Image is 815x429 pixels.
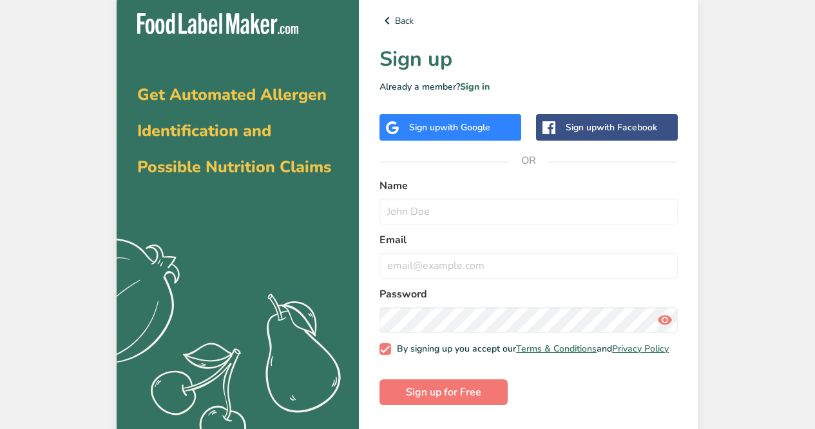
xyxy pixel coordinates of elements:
[379,80,678,94] p: Already a member?
[566,121,657,134] div: Sign up
[406,384,481,400] span: Sign up for Free
[510,141,548,180] span: OR
[379,199,678,224] input: John Doe
[391,343,669,355] span: By signing up you accept our and
[409,121,490,134] div: Sign up
[379,44,678,75] h1: Sign up
[379,178,678,194] label: Name
[379,253,678,279] input: email@example.com
[612,343,669,355] a: Privacy Policy
[137,13,298,34] img: Food Label Maker
[379,379,508,405] button: Sign up for Free
[137,84,331,178] span: Get Automated Allergen Identification and Possible Nutrition Claims
[379,13,678,28] a: Back
[516,343,597,355] a: Terms & Conditions
[460,81,490,93] a: Sign in
[440,121,490,134] span: with Google
[597,121,657,134] span: with Facebook
[379,286,678,302] label: Password
[379,232,678,248] label: Email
